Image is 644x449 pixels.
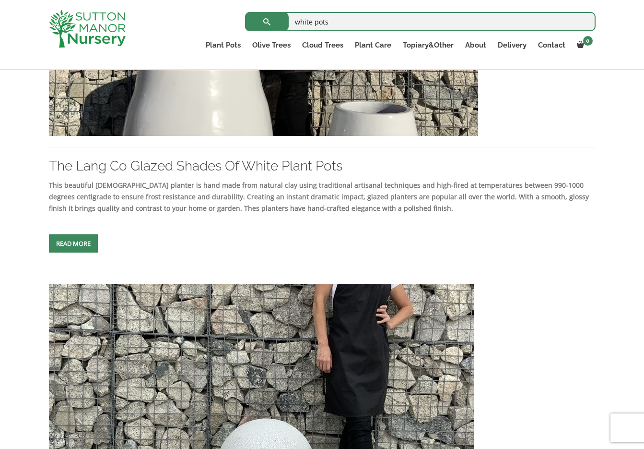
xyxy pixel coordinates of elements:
[49,158,342,174] a: The Lang Co Glazed Shades Of White Plant Pots
[397,38,459,52] a: Topiary&Other
[49,234,98,253] a: Read more
[49,181,589,213] strong: This beautiful [DEMOGRAPHIC_DATA] planter is hand made from natural clay using traditional artisa...
[349,38,397,52] a: Plant Care
[583,36,593,46] span: 0
[571,38,596,52] a: 0
[492,38,532,52] a: Delivery
[296,38,349,52] a: Cloud Trees
[245,12,596,31] input: Search...
[459,38,492,52] a: About
[200,38,246,52] a: Plant Pots
[246,38,296,52] a: Olive Trees
[49,10,126,48] img: logo
[49,382,474,391] a: The Nam Dinh Atlantis Shades Of White Sphere/Orbs Set Of 3
[532,38,571,52] a: Contact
